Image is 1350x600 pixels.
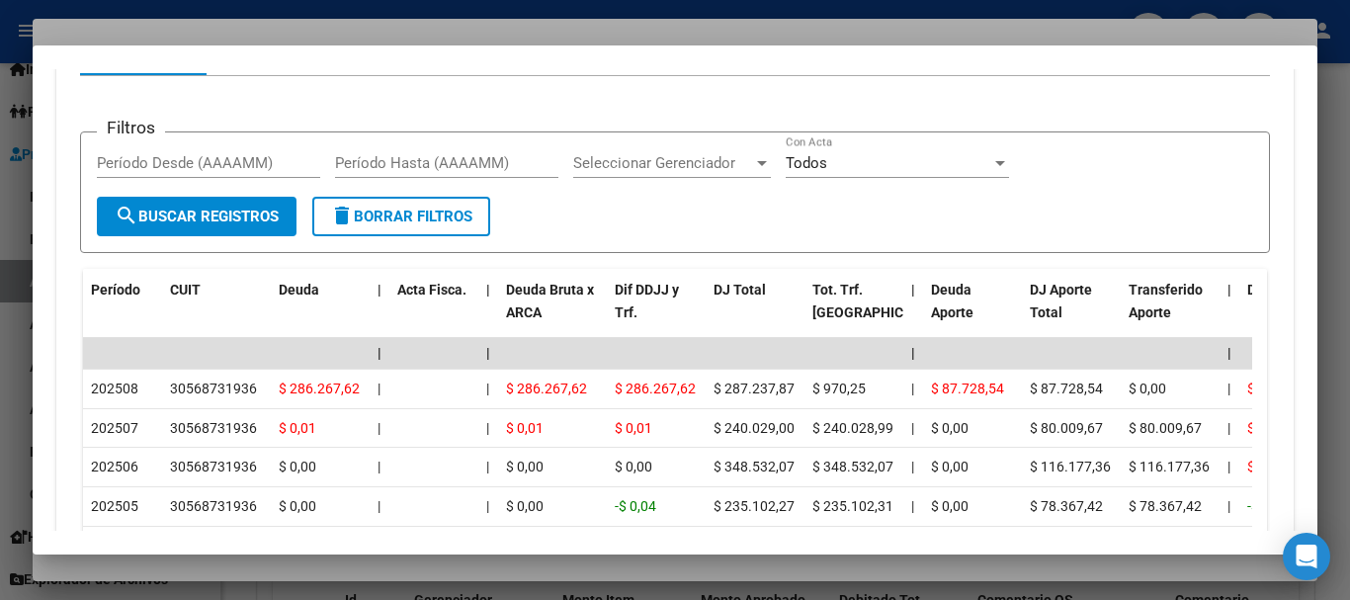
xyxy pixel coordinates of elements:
button: Borrar Filtros [312,197,490,236]
datatable-header-cell: Dif DDJJ y Trf. [607,269,706,356]
span: | [378,345,381,361]
span: DJ Total [714,282,766,298]
span: 202507 [91,420,138,436]
span: $ 970,25 [812,381,866,396]
div: 30568731936 [170,456,257,478]
span: $ 0,01 [615,420,652,436]
span: $ 240.028,99 [812,420,893,436]
mat-icon: search [115,204,138,227]
span: | [486,282,490,298]
span: $ 286.267,62 [615,381,696,396]
span: -$ 0,04 [615,498,656,514]
span: | [911,381,914,396]
span: $ 198.539,08 [1247,381,1328,396]
span: | [486,459,489,474]
mat-icon: delete [330,204,354,227]
span: $ 116.177,36 [1129,459,1210,474]
datatable-header-cell: Deuda Contr. [1239,269,1338,356]
datatable-header-cell: Deuda Bruta x ARCA [498,269,607,356]
datatable-header-cell: | [370,269,389,356]
span: | [911,498,914,514]
span: $ 78.367,42 [1030,498,1103,514]
span: $ 87.728,54 [931,381,1004,396]
datatable-header-cell: Transferido Aporte [1121,269,1220,356]
span: | [911,459,914,474]
div: Open Intercom Messenger [1283,533,1330,580]
span: Deuda [279,282,319,298]
span: | [486,420,489,436]
span: 202508 [91,381,138,396]
span: | [1227,381,1230,396]
datatable-header-cell: Deuda [271,269,370,356]
span: $ 287.237,87 [714,381,795,396]
span: | [378,381,380,396]
span: Borrar Filtros [330,208,472,225]
datatable-header-cell: | [903,269,923,356]
div: 30568731936 [170,417,257,440]
div: 30568731936 [170,495,257,518]
span: 202506 [91,459,138,474]
datatable-header-cell: | [1220,269,1239,356]
span: | [911,420,914,436]
span: | [1227,282,1231,298]
span: $ 0,00 [1129,381,1166,396]
span: Todos [786,154,827,172]
span: | [378,282,381,298]
span: $ 0,00 [615,459,652,474]
span: | [1227,459,1230,474]
button: Buscar Registros [97,197,296,236]
span: $ 0,01 [1247,459,1285,474]
datatable-header-cell: Deuda Aporte [923,269,1022,356]
span: $ 240.029,00 [714,420,795,436]
span: | [486,345,490,361]
span: Tot. Trf. [GEOGRAPHIC_DATA] [812,282,947,320]
span: $ 348.532,07 [714,459,795,474]
span: $ 0,01 [1247,420,1285,436]
span: | [378,459,380,474]
span: 202505 [91,498,138,514]
span: $ 0,00 [279,498,316,514]
span: Período [91,282,140,298]
span: $ 0,00 [931,459,969,474]
datatable-header-cell: DJ Total [706,269,804,356]
span: | [1227,498,1230,514]
span: Buscar Registros [115,208,279,225]
span: | [911,282,915,298]
h3: Filtros [97,117,165,138]
span: $ 80.009,67 [1129,420,1202,436]
span: $ 87.728,54 [1030,381,1103,396]
span: $ 0,00 [506,459,544,474]
span: $ 348.532,07 [812,459,893,474]
span: | [378,420,380,436]
div: 30568731936 [170,378,257,400]
span: Deuda Aporte [931,282,973,320]
span: $ 235.102,27 [714,498,795,514]
datatable-header-cell: Acta Fisca. [389,269,478,356]
datatable-header-cell: DJ Aporte Total [1022,269,1121,356]
span: Acta Fisca. [397,282,466,298]
span: $ 286.267,62 [279,381,360,396]
datatable-header-cell: CUIT [162,269,271,356]
span: Deuda Contr. [1247,282,1328,298]
span: Seleccionar Gerenciador [573,154,753,172]
span: DJ Aporte Total [1030,282,1092,320]
span: $ 78.367,42 [1129,498,1202,514]
span: $ 286.267,62 [506,381,587,396]
span: | [911,345,915,361]
span: | [486,381,489,396]
span: $ 235.102,31 [812,498,893,514]
span: $ 0,00 [506,498,544,514]
datatable-header-cell: Período [83,269,162,356]
span: $ 0,00 [931,420,969,436]
span: $ 116.177,36 [1030,459,1111,474]
span: $ 80.009,67 [1030,420,1103,436]
datatable-header-cell: Tot. Trf. Bruto [804,269,903,356]
span: CUIT [170,282,201,298]
span: | [1227,420,1230,436]
span: Dif DDJJ y Trf. [615,282,679,320]
span: | [378,498,380,514]
span: $ 0,00 [279,459,316,474]
span: | [1227,345,1231,361]
span: -$ 0,04 [1247,498,1289,514]
datatable-header-cell: | [478,269,498,356]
